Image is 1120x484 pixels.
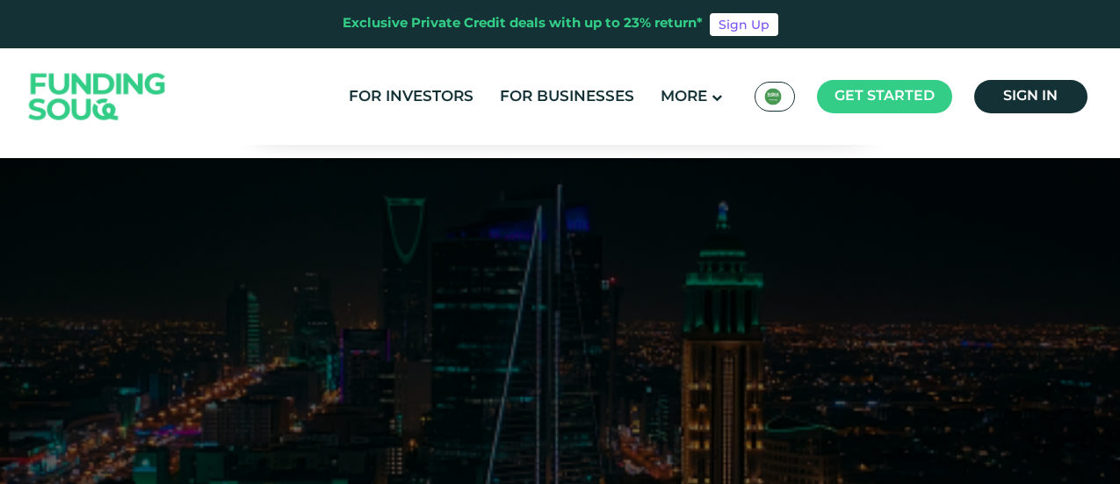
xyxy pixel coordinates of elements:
[835,90,935,103] span: Get started
[710,13,778,36] a: Sign Up
[343,14,703,34] div: Exclusive Private Credit deals with up to 23% return*
[764,88,782,105] img: SA Flag
[1003,90,1058,103] span: Sign in
[661,90,707,105] span: More
[344,83,478,112] a: For Investors
[11,53,184,141] img: Logo
[974,80,1087,113] a: Sign in
[495,83,639,112] a: For Businesses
